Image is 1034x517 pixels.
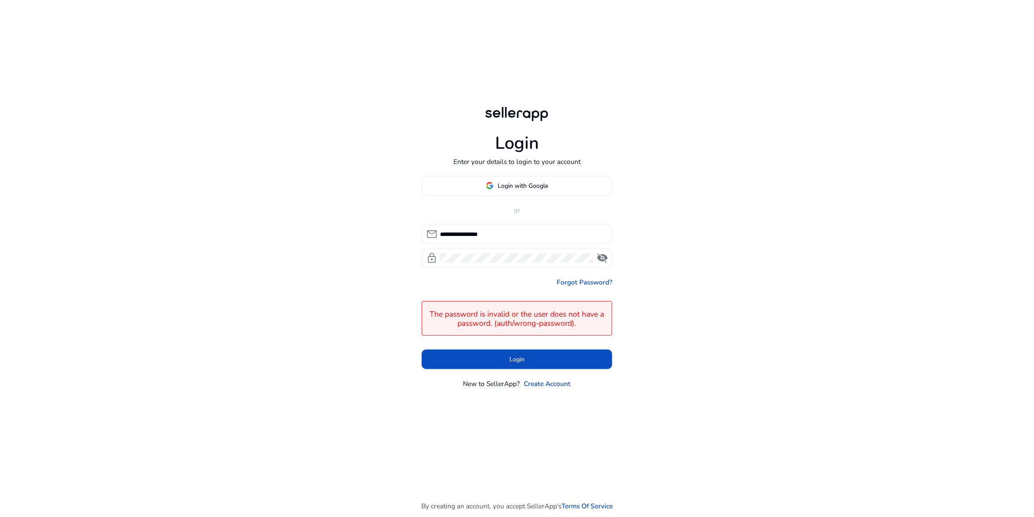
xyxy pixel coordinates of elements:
[422,205,613,215] p: or
[426,229,437,240] span: mail
[463,379,520,389] p: New to SellerApp?
[524,379,571,389] a: Create Account
[427,310,608,328] h4: The password is invalid or the user does not have a password. (auth/wrong-password).
[557,277,612,287] a: Forgot Password?
[495,133,539,154] h1: Login
[561,501,613,511] a: Terms Of Service
[426,252,437,264] span: lock
[422,176,613,196] button: Login with Google
[486,182,494,190] img: google-logo.svg
[422,350,613,369] button: Login
[597,252,608,264] span: visibility_off
[509,355,525,364] span: Login
[498,181,548,190] span: Login with Google
[453,157,581,167] p: Enter your details to login to your account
